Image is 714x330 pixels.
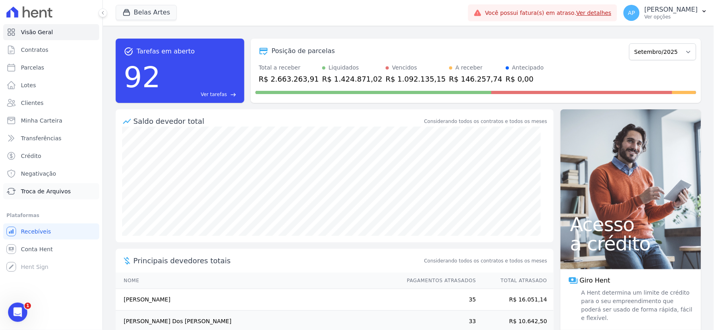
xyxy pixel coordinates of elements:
a: Negativação [3,166,99,182]
span: Tarefas em aberto [137,47,195,56]
div: 92 [124,56,161,98]
div: R$ 146.257,74 [449,74,503,84]
a: Transferências [3,130,99,146]
th: Pagamentos Atrasados [399,273,477,289]
th: Nome [116,273,399,289]
div: Total a receber [259,64,319,72]
span: task_alt [124,47,133,56]
button: AP [PERSON_NAME] Ver opções [617,2,714,24]
div: Posição de parcelas [272,46,335,56]
span: Clientes [21,99,43,107]
td: 35 [399,289,477,311]
div: Plataformas [6,211,96,220]
div: Considerando todos os contratos e todos os meses [424,118,547,125]
a: Visão Geral [3,24,99,40]
div: R$ 0,00 [506,74,544,84]
span: Giro Hent [580,276,610,285]
span: Parcelas [21,64,44,72]
a: Parcelas [3,59,99,76]
div: R$ 1.424.871,02 [322,74,383,84]
a: Minha Carteira [3,113,99,129]
iframe: Intercom live chat [8,303,27,322]
span: Principais devedores totais [133,255,423,266]
span: Visão Geral [21,28,53,36]
span: a crédito [570,234,691,253]
td: R$ 16.051,14 [477,289,554,311]
span: Contratos [21,46,48,54]
span: Lotes [21,81,36,89]
span: AP [628,10,635,16]
div: Liquidados [329,64,359,72]
th: Total Atrasado [477,273,554,289]
div: A receber [456,64,483,72]
a: Contratos [3,42,99,58]
div: R$ 1.092.135,15 [386,74,446,84]
a: Ver detalhes [577,10,612,16]
p: Ver opções [644,14,698,20]
span: Troca de Arquivos [21,187,71,195]
span: A Hent determina um limite de crédito para o seu empreendimento que poderá ser usado de forma ráp... [580,289,693,322]
span: Ver tarefas [201,91,227,98]
span: Acesso [570,215,691,234]
span: Transferências [21,134,61,142]
div: Saldo devedor total [133,116,423,127]
span: Recebíveis [21,228,51,236]
span: Crédito [21,152,41,160]
div: R$ 2.663.263,91 [259,74,319,84]
a: Troca de Arquivos [3,183,99,199]
div: Vencidos [392,64,417,72]
span: Você possui fatura(s) em atraso. [485,9,612,17]
span: Minha Carteira [21,117,62,125]
span: east [230,92,236,98]
span: 1 [25,303,31,309]
button: Belas Artes [116,5,177,20]
a: Crédito [3,148,99,164]
span: Negativação [21,170,56,178]
a: Lotes [3,77,99,93]
span: Considerando todos os contratos e todos os meses [424,257,547,264]
td: [PERSON_NAME] [116,289,399,311]
a: Clientes [3,95,99,111]
div: Antecipado [512,64,544,72]
span: Conta Hent [21,245,53,253]
p: [PERSON_NAME] [644,6,698,14]
a: Ver tarefas east [164,91,236,98]
a: Recebíveis [3,223,99,240]
a: Conta Hent [3,241,99,257]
